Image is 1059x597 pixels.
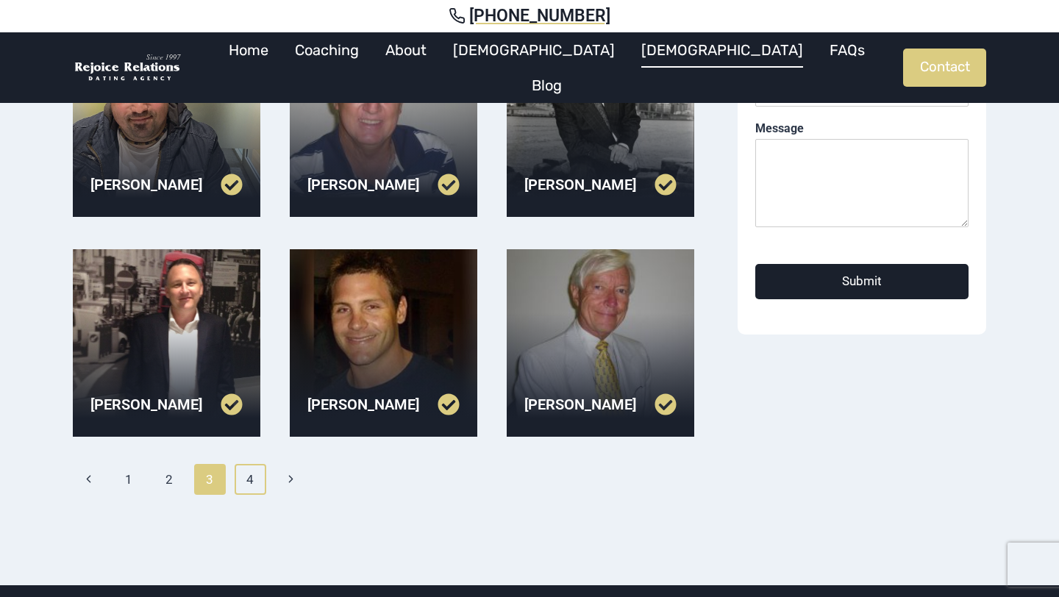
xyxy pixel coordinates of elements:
[190,32,903,103] nav: Primary Navigation
[903,49,986,87] a: Contact
[282,32,372,68] a: Coaching
[18,6,1041,26] a: [PHONE_NUMBER]
[628,32,816,68] a: [DEMOGRAPHIC_DATA]
[440,32,628,68] a: [DEMOGRAPHIC_DATA]
[755,264,969,298] button: Submit
[372,32,440,68] a: About
[113,464,145,495] a: 1
[73,464,694,495] nav: Page navigation
[755,121,969,137] label: Message
[469,6,610,26] span: [PHONE_NUMBER]
[235,464,266,495] a: 4
[194,464,226,495] span: 3
[154,464,185,495] a: 2
[816,32,878,68] a: FAQs
[73,53,183,83] img: Rejoice Relations
[215,32,282,68] a: Home
[518,68,575,103] a: Blog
